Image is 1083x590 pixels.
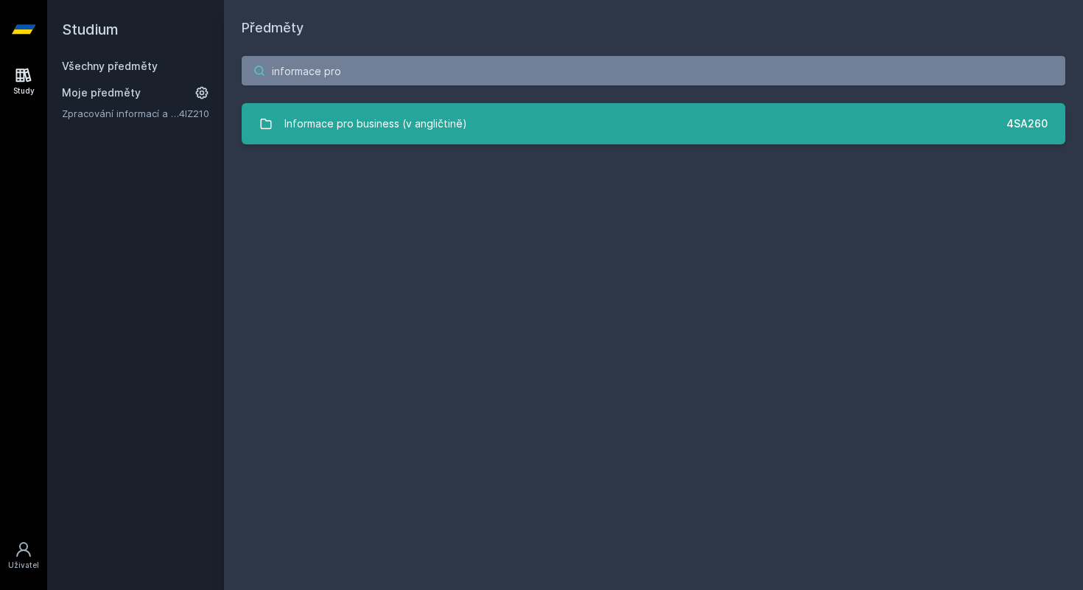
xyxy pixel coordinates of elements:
[179,108,209,119] a: 4IZ210
[3,59,44,104] a: Study
[284,109,467,138] div: Informace pro business (v angličtině)
[8,560,39,571] div: Uživatel
[242,103,1065,144] a: Informace pro business (v angličtině) 4SA260
[1006,116,1048,131] div: 4SA260
[62,85,141,100] span: Moje předměty
[3,533,44,578] a: Uživatel
[62,60,158,72] a: Všechny předměty
[13,85,35,96] div: Study
[242,56,1065,85] input: Název nebo ident předmětu…
[242,18,1065,38] h1: Předměty
[62,106,179,121] a: Zpracování informací a znalostí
